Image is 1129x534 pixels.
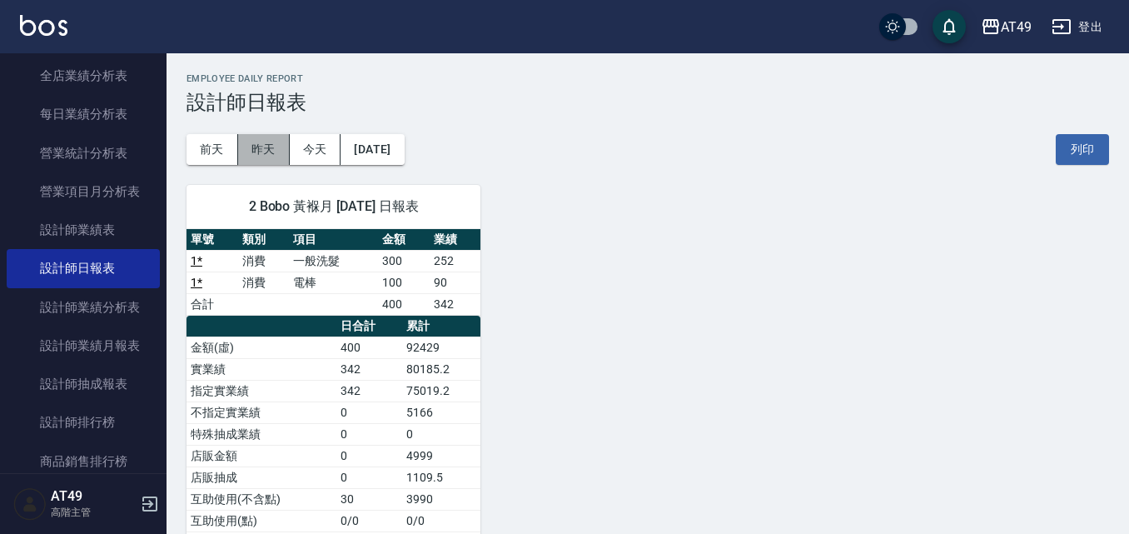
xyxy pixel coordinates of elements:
[20,15,67,36] img: Logo
[238,250,290,272] td: 消費
[933,10,966,43] button: save
[336,445,402,467] td: 0
[402,337,480,358] td: 92429
[238,229,290,251] th: 類別
[336,337,402,358] td: 400
[402,467,480,488] td: 1109.5
[336,358,402,380] td: 342
[1001,17,1032,37] div: AT49
[187,293,238,315] td: 合計
[289,229,378,251] th: 項目
[7,365,160,403] a: 設計師抽成報表
[7,288,160,327] a: 設計師業績分析表
[7,95,160,133] a: 每日業績分析表
[187,380,336,402] td: 指定實業績
[7,442,160,481] a: 商品銷售排行榜
[51,488,136,505] h5: AT49
[290,134,341,165] button: 今天
[7,57,160,95] a: 全店業績分析表
[336,402,402,423] td: 0
[187,229,480,316] table: a dense table
[187,445,336,467] td: 店販金額
[402,358,480,380] td: 80185.2
[402,423,480,445] td: 0
[238,134,290,165] button: 昨天
[430,293,481,315] td: 342
[336,488,402,510] td: 30
[430,250,481,272] td: 252
[51,505,136,520] p: 高階主管
[7,134,160,172] a: 營業統計分析表
[187,73,1109,84] h2: Employee Daily Report
[430,229,481,251] th: 業績
[336,380,402,402] td: 342
[402,402,480,423] td: 5166
[187,488,336,510] td: 互助使用(不含點)
[1045,12,1109,42] button: 登出
[7,172,160,211] a: 營業項目月分析表
[206,198,460,215] span: 2 Bobo 黃褓月 [DATE] 日報表
[187,402,336,423] td: 不指定實業績
[378,229,430,251] th: 金額
[187,337,336,358] td: 金額(虛)
[402,488,480,510] td: 3990
[378,272,430,293] td: 100
[1056,134,1109,165] button: 列印
[336,423,402,445] td: 0
[336,510,402,532] td: 0/0
[187,134,238,165] button: 前天
[7,403,160,442] a: 設計師排行榜
[7,249,160,287] a: 設計師日報表
[430,272,481,293] td: 90
[7,327,160,365] a: 設計師業績月報表
[187,467,336,488] td: 店販抽成
[378,293,430,315] td: 400
[187,91,1109,114] h3: 設計師日報表
[238,272,290,293] td: 消費
[336,467,402,488] td: 0
[289,250,378,272] td: 一般洗髮
[402,380,480,402] td: 75019.2
[289,272,378,293] td: 電棒
[402,316,480,337] th: 累計
[341,134,404,165] button: [DATE]
[187,358,336,380] td: 實業績
[336,316,402,337] th: 日合計
[7,211,160,249] a: 設計師業績表
[402,445,480,467] td: 4999
[378,250,430,272] td: 300
[974,10,1038,44] button: AT49
[187,423,336,445] td: 特殊抽成業績
[402,510,480,532] td: 0/0
[187,229,238,251] th: 單號
[13,487,47,521] img: Person
[187,510,336,532] td: 互助使用(點)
